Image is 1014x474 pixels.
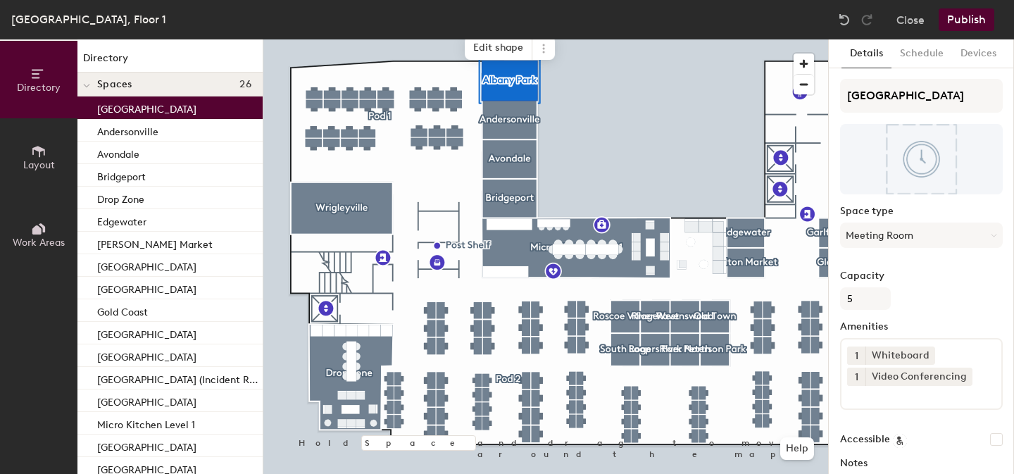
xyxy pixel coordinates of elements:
div: Whiteboard [865,347,935,365]
span: Spaces [97,79,132,90]
label: Space type [840,206,1003,217]
span: Work Areas [13,237,65,249]
label: Amenities [840,321,1003,332]
p: Bridgeport [97,167,146,183]
p: Avondale [97,144,139,161]
label: Accessible [840,434,890,445]
img: The space named Albany Park [840,124,1003,194]
label: Notes [840,458,1003,469]
p: [GEOGRAPHIC_DATA] [97,347,196,363]
p: [GEOGRAPHIC_DATA] [97,280,196,296]
p: [GEOGRAPHIC_DATA] [97,325,196,341]
div: Video Conferencing [865,368,972,386]
button: Close [896,8,925,31]
div: [GEOGRAPHIC_DATA], Floor 1 [11,11,166,28]
button: Schedule [891,39,952,68]
span: Edit shape [465,36,532,60]
p: [GEOGRAPHIC_DATA] (Incident Room) [97,370,260,386]
button: 1 [847,347,865,365]
span: 1 [855,370,858,385]
button: Meeting Room [840,223,1003,248]
p: Drop Zone [97,189,144,206]
span: 26 [239,79,251,90]
p: [GEOGRAPHIC_DATA] [97,437,196,454]
p: [GEOGRAPHIC_DATA] [97,257,196,273]
button: Publish [939,8,994,31]
p: Andersonville [97,122,158,138]
button: Devices [952,39,1005,68]
button: Help [780,437,814,460]
p: Micro Kitchen Level 1 [97,415,195,431]
span: Directory [17,82,61,94]
h1: Directory [77,51,263,73]
p: Edgewater [97,212,146,228]
p: [PERSON_NAME] Market [97,235,213,251]
span: Layout [23,159,55,171]
button: 1 [847,368,865,386]
button: Details [841,39,891,68]
img: Redo [860,13,874,27]
span: 1 [855,349,858,363]
p: [GEOGRAPHIC_DATA] [97,99,196,116]
img: Undo [837,13,851,27]
p: Gold Coast [97,302,148,318]
p: [GEOGRAPHIC_DATA] [97,392,196,408]
label: Capacity [840,270,1003,282]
